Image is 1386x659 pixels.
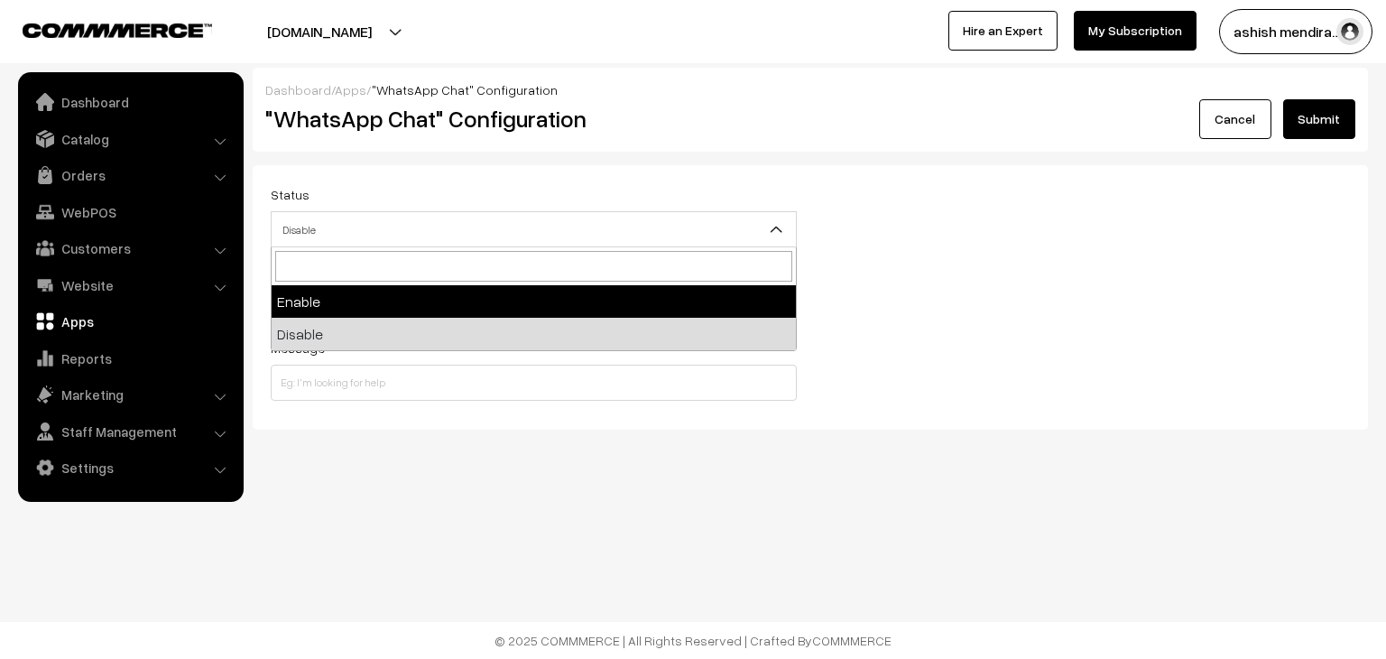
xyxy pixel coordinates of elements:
[23,159,237,191] a: Orders
[265,82,331,97] a: Dashboard
[1219,9,1372,54] button: ashish mendira…
[1074,11,1197,51] a: My Subscription
[1283,99,1355,139] button: Submit
[272,214,796,246] span: Disable
[23,342,237,375] a: Reports
[271,211,797,247] span: Disable
[23,378,237,411] a: Marketing
[23,123,237,155] a: Catalog
[272,318,796,350] li: Disable
[265,105,983,133] h2: "WhatsApp Chat" Configuration
[23,451,237,484] a: Settings
[948,11,1058,51] a: Hire an Expert
[23,18,180,40] a: COMMMERCE
[271,365,797,401] input: Eg: I'm looking for help
[23,415,237,448] a: Staff Management
[23,86,237,118] a: Dashboard
[23,196,237,228] a: WebPOS
[335,82,366,97] a: Apps
[204,9,435,54] button: [DOMAIN_NAME]
[23,232,237,265] a: Customers
[1199,99,1271,139] a: Cancel
[812,633,892,648] a: COMMMERCE
[271,185,310,204] label: Status
[23,305,237,338] a: Apps
[272,285,796,318] li: Enable
[1336,18,1363,45] img: user
[372,82,558,97] span: "WhatsApp Chat" Configuration
[265,80,1355,99] div: / /
[23,23,212,37] img: COMMMERCE
[23,269,237,302] a: Website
